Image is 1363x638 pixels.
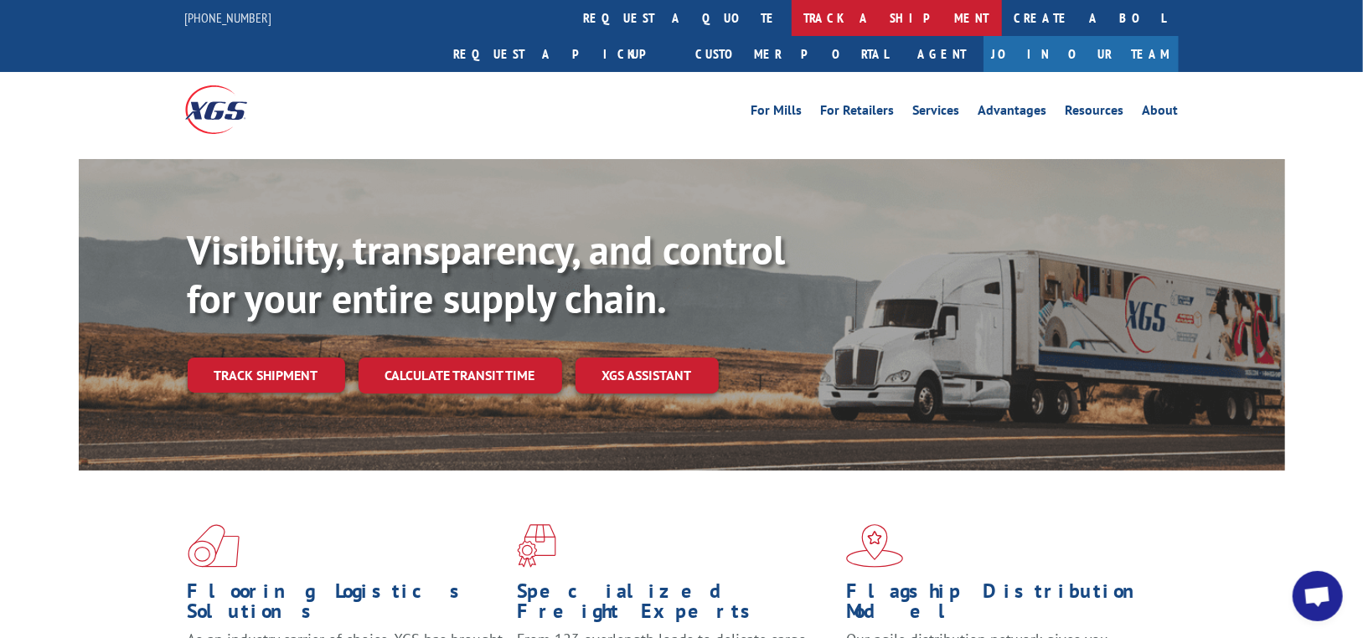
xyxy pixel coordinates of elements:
[913,104,960,122] a: Services
[821,104,895,122] a: For Retailers
[1293,571,1343,621] div: Open chat
[359,358,562,394] a: Calculate transit time
[188,581,504,630] h1: Flooring Logistics Solutions
[751,104,803,122] a: For Mills
[576,358,719,394] a: XGS ASSISTANT
[188,524,240,568] img: xgs-icon-total-supply-chain-intelligence-red
[188,224,786,324] b: Visibility, transparency, and control for your entire supply chain.
[441,36,684,72] a: Request a pickup
[517,524,556,568] img: xgs-icon-focused-on-flooring-red
[984,36,1179,72] a: Join Our Team
[846,581,1163,630] h1: Flagship Distribution Model
[517,581,834,630] h1: Specialized Freight Experts
[684,36,901,72] a: Customer Portal
[188,358,345,393] a: Track shipment
[978,104,1047,122] a: Advantages
[1066,104,1124,122] a: Resources
[846,524,904,568] img: xgs-icon-flagship-distribution-model-red
[185,9,272,26] a: [PHONE_NUMBER]
[1143,104,1179,122] a: About
[901,36,984,72] a: Agent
